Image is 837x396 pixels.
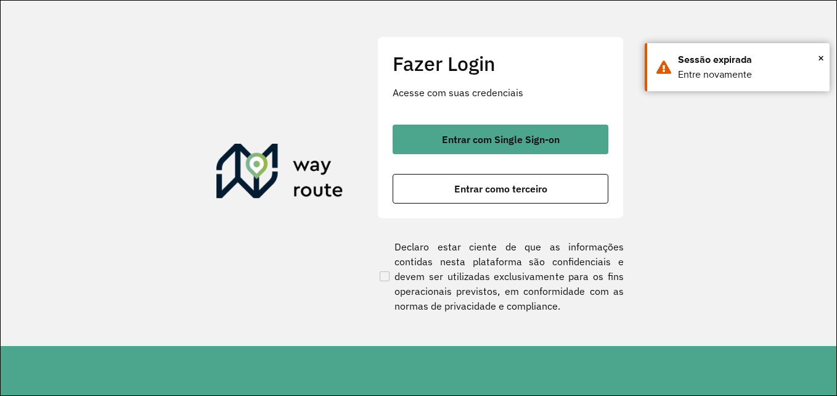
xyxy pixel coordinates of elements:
[393,125,608,154] button: button
[678,67,820,82] div: Entre novamente
[442,134,560,144] span: Entrar com Single Sign-on
[377,239,624,313] label: Declaro estar ciente de que as informações contidas nesta plataforma são confidenciais e devem se...
[216,144,343,203] img: Roteirizador AmbevTech
[818,49,824,67] span: ×
[393,85,608,100] p: Acesse com suas credenciais
[454,184,547,194] span: Entrar como terceiro
[393,174,608,204] button: button
[678,52,820,67] div: Sessão expirada
[393,52,608,75] h2: Fazer Login
[818,49,824,67] button: Close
